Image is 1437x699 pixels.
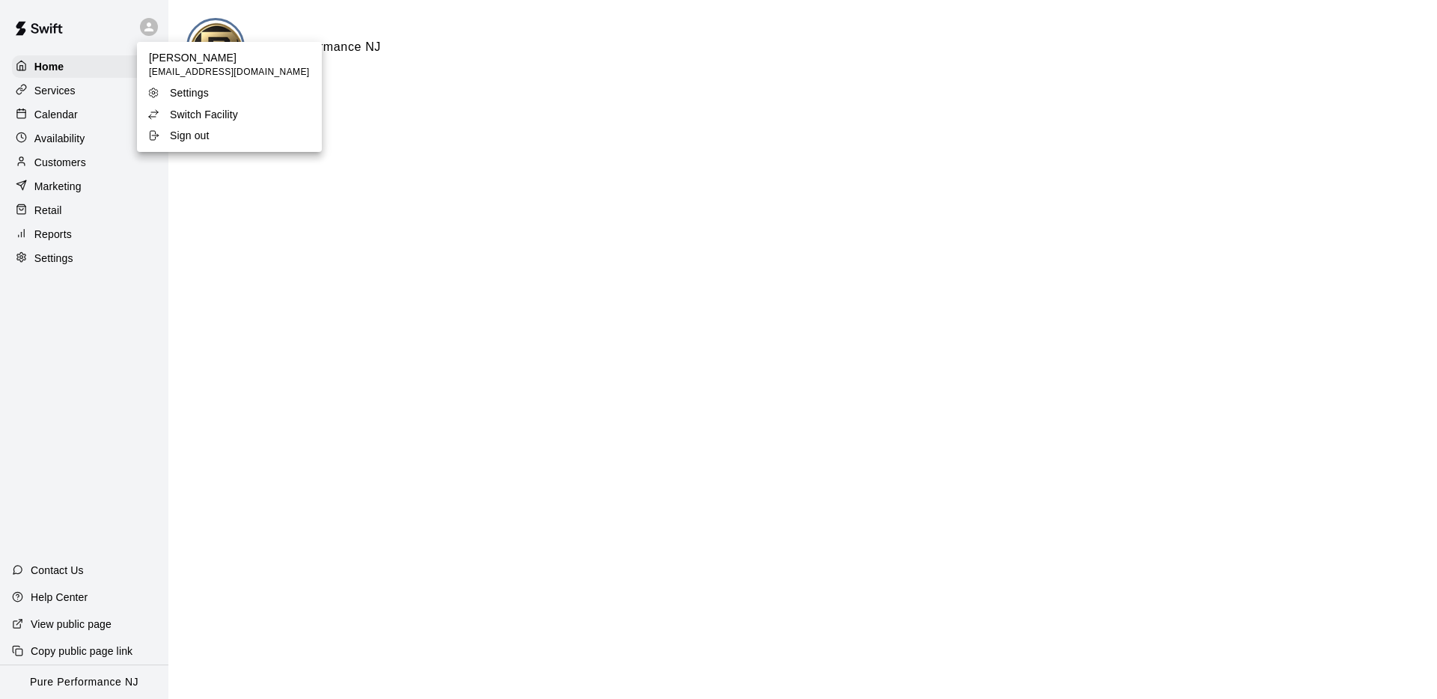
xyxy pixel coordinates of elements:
p: Settings [170,85,209,100]
span: [EMAIL_ADDRESS][DOMAIN_NAME] [149,65,310,80]
a: Settings [137,82,322,103]
a: Switch Facility [137,104,322,125]
p: [PERSON_NAME] [149,50,310,65]
p: Switch Facility [170,107,238,122]
p: Sign out [170,128,210,143]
